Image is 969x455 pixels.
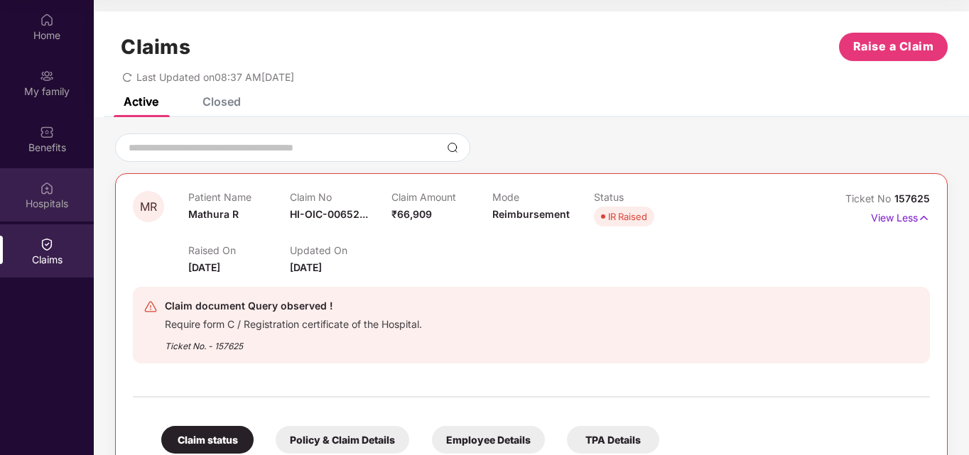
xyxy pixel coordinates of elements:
span: redo [122,71,132,83]
span: Reimbursement [492,208,570,220]
span: HI-OIC-00652... [290,208,368,220]
p: Raised On [188,244,290,256]
div: TPA Details [567,426,659,454]
span: 157625 [894,192,930,204]
p: Mode [492,191,594,203]
div: Policy & Claim Details [276,426,409,454]
p: Updated On [290,244,391,256]
img: svg+xml;base64,PHN2ZyB4bWxucz0iaHR0cDovL3d3dy53My5vcmcvMjAwMC9zdmciIHdpZHRoPSIyNCIgaGVpZ2h0PSIyNC... [144,300,158,314]
img: svg+xml;base64,PHN2ZyBpZD0iQmVuZWZpdHMiIHhtbG5zPSJodHRwOi8vd3d3LnczLm9yZy8yMDAwL3N2ZyIgd2lkdGg9Ij... [40,125,54,139]
img: svg+xml;base64,PHN2ZyBpZD0iSG9zcGl0YWxzIiB4bWxucz0iaHR0cDovL3d3dy53My5vcmcvMjAwMC9zdmciIHdpZHRoPS... [40,181,54,195]
p: Patient Name [188,191,290,203]
p: Status [594,191,695,203]
img: svg+xml;base64,PHN2ZyB3aWR0aD0iMjAiIGhlaWdodD0iMjAiIHZpZXdCb3g9IjAgMCAyMCAyMCIgZmlsbD0ibm9uZSIgeG... [40,69,54,83]
span: Raise a Claim [853,38,934,55]
h1: Claims [121,35,190,59]
span: Ticket No [845,192,894,204]
img: svg+xml;base64,PHN2ZyB4bWxucz0iaHR0cDovL3d3dy53My5vcmcvMjAwMC9zdmciIHdpZHRoPSIxNyIgaGVpZ2h0PSIxNy... [918,210,930,226]
div: Employee Details [432,426,545,454]
div: Claim document Query observed ! [165,297,422,314]
div: Require form C / Registration certificate of the Hospital. [165,314,422,331]
span: ₹66,909 [391,208,432,220]
span: Mathura R [188,208,239,220]
span: Last Updated on 08:37 AM[DATE] [136,71,294,83]
span: [DATE] [290,261,322,273]
span: [DATE] [188,261,220,273]
img: svg+xml;base64,PHN2ZyBpZD0iQ2xhaW0iIHhtbG5zPSJodHRwOi8vd3d3LnczLm9yZy8yMDAwL3N2ZyIgd2lkdGg9IjIwIi... [40,237,54,251]
p: Claim No [290,191,391,203]
div: Closed [202,94,241,109]
div: IR Raised [608,209,647,224]
span: MR [140,201,157,213]
div: Ticket No. - 157625 [165,331,422,353]
div: Claim status [161,426,254,454]
img: svg+xml;base64,PHN2ZyBpZD0iU2VhcmNoLTMyeDMyIiB4bWxucz0iaHR0cDovL3d3dy53My5vcmcvMjAwMC9zdmciIHdpZH... [447,142,458,153]
img: svg+xml;base64,PHN2ZyBpZD0iSG9tZSIgeG1sbnM9Imh0dHA6Ly93d3cudzMub3JnLzIwMDAvc3ZnIiB3aWR0aD0iMjAiIG... [40,13,54,27]
button: Raise a Claim [839,33,948,61]
p: Claim Amount [391,191,493,203]
div: Active [124,94,158,109]
p: View Less [871,207,930,226]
